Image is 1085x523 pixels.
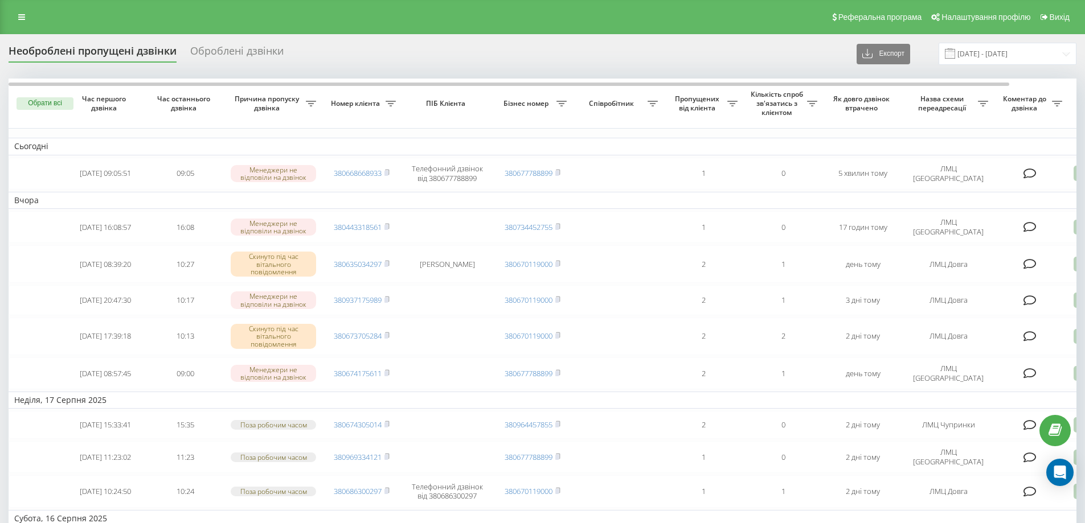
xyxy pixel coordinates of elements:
td: 2 [664,357,743,389]
span: Час першого дзвінка [75,94,136,112]
span: Пропущених від клієнта [669,94,727,112]
span: Вихід [1050,13,1070,22]
td: ЛМЦ Довга [903,318,994,355]
div: Оброблені дзвінки [190,45,284,63]
div: Менеджери не відповіли на дзвінок [231,165,316,182]
td: 2 дні тому [823,441,903,473]
a: 380668668933 [334,168,382,178]
td: 10:27 [145,245,225,283]
a: 380734452755 [505,222,552,232]
td: [DATE] 17:39:18 [65,318,145,355]
td: 09:00 [145,357,225,389]
span: Коментар до дзвінка [1000,94,1052,112]
td: 15:35 [145,411,225,439]
td: ЛМЦ [GEOGRAPHIC_DATA] [903,211,994,243]
span: Кількість спроб зв'язатись з клієнтом [749,90,807,117]
td: 10:24 [145,475,225,507]
span: Назва схеми переадресації [908,94,978,112]
td: 1 [743,475,823,507]
a: 380969334121 [334,452,382,462]
span: Налаштування профілю [941,13,1030,22]
td: 1 [743,357,823,389]
td: 1 [743,285,823,315]
a: 380686300297 [334,486,382,496]
td: Телефонний дзвінок від 380686300297 [402,475,493,507]
td: 0 [743,211,823,243]
td: 0 [743,411,823,439]
a: 380670119000 [505,331,552,341]
div: Скинуто під час вітального повідомлення [231,252,316,277]
td: [DATE] 10:24:50 [65,475,145,507]
div: Скинуто під час вітального повідомлення [231,324,316,349]
td: 16:08 [145,211,225,243]
span: ПІБ Клієнта [411,99,483,108]
button: Обрати всі [17,97,73,110]
td: ЛМЦ Довга [903,285,994,315]
td: 09:05 [145,158,225,190]
td: 3 дні тому [823,285,903,315]
div: Поза робочим часом [231,487,316,496]
a: 380964457855 [505,419,552,430]
a: 380677788899 [505,368,552,378]
a: 380937175989 [334,295,382,305]
td: ЛМЦ Довга [903,245,994,283]
td: 5 хвилин тому [823,158,903,190]
td: ЛМЦ [GEOGRAPHIC_DATA] [903,357,994,389]
a: 380677788899 [505,452,552,462]
a: 380673705284 [334,331,382,341]
td: 2 [664,285,743,315]
td: 10:17 [145,285,225,315]
td: [PERSON_NAME] [402,245,493,283]
td: 2 [743,318,823,355]
td: день тому [823,245,903,283]
a: 380677788899 [505,168,552,178]
td: [DATE] 11:23:02 [65,441,145,473]
div: Менеджери не відповіли на дзвінок [231,291,316,308]
div: Менеджери не відповіли на дзвінок [231,219,316,236]
td: 10:13 [145,318,225,355]
a: 380670119000 [505,259,552,269]
td: 0 [743,441,823,473]
span: Співробітник [578,99,648,108]
td: 1 [664,475,743,507]
td: день тому [823,357,903,389]
td: 2 [664,318,743,355]
td: 17 годин тому [823,211,903,243]
div: Поза робочим часом [231,420,316,430]
div: Необроблені пропущені дзвінки [9,45,177,63]
a: 380670119000 [505,295,552,305]
td: 0 [743,158,823,190]
td: [DATE] 20:47:30 [65,285,145,315]
td: 2 [664,411,743,439]
td: ЛМЦ Чупринки [903,411,994,439]
td: 1 [664,211,743,243]
td: [DATE] 09:05:51 [65,158,145,190]
a: 380670119000 [505,486,552,496]
td: [DATE] 08:39:20 [65,245,145,283]
td: ЛМЦ [GEOGRAPHIC_DATA] [903,441,994,473]
td: [DATE] 08:57:45 [65,357,145,389]
td: 2 дні тому [823,475,903,507]
td: 11:23 [145,441,225,473]
td: ЛМЦ [GEOGRAPHIC_DATA] [903,158,994,190]
a: 380674305014 [334,419,382,430]
span: Бізнес номер [498,99,556,108]
td: Телефонний дзвінок від 380677788899 [402,158,493,190]
div: Менеджери не відповіли на дзвінок [231,365,316,382]
td: 2 дні тому [823,318,903,355]
div: Поза робочим часом [231,452,316,462]
span: Час останнього дзвінка [154,94,216,112]
td: ЛМЦ Довга [903,475,994,507]
td: 2 дні тому [823,411,903,439]
td: 1 [664,158,743,190]
td: 1 [664,441,743,473]
td: [DATE] 16:08:57 [65,211,145,243]
a: 380443318561 [334,222,382,232]
td: 2 [664,245,743,283]
span: Номер клієнта [327,99,386,108]
td: 1 [743,245,823,283]
a: 380635034297 [334,259,382,269]
span: Як довго дзвінок втрачено [832,94,894,112]
td: [DATE] 15:33:41 [65,411,145,439]
a: 380674175611 [334,368,382,378]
